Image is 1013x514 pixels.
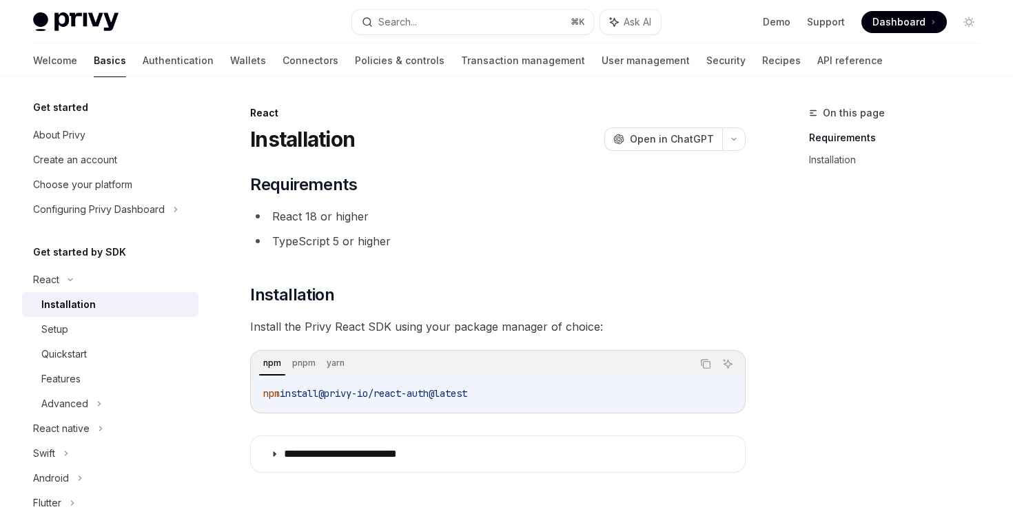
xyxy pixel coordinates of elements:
[22,123,198,147] a: About Privy
[33,271,59,288] div: React
[33,99,88,116] h5: Get started
[41,371,81,387] div: Features
[250,174,357,196] span: Requirements
[604,127,722,151] button: Open in ChatGPT
[630,132,714,146] span: Open in ChatGPT
[719,355,737,373] button: Ask AI
[22,292,198,317] a: Installation
[355,44,444,77] a: Policies & controls
[41,395,88,412] div: Advanced
[706,44,746,77] a: Security
[22,342,198,367] a: Quickstart
[33,201,165,218] div: Configuring Privy Dashboard
[41,321,68,338] div: Setup
[33,445,55,462] div: Swift
[250,127,355,152] h1: Installation
[697,355,715,373] button: Copy the contents from the code block
[602,44,690,77] a: User management
[230,44,266,77] a: Wallets
[250,232,746,251] li: TypeScript 5 or higher
[22,367,198,391] a: Features
[33,420,90,437] div: React native
[807,15,845,29] a: Support
[33,12,119,32] img: light logo
[762,44,801,77] a: Recipes
[763,15,790,29] a: Demo
[809,149,991,171] a: Installation
[461,44,585,77] a: Transaction management
[378,14,417,30] div: Search...
[823,105,885,121] span: On this page
[283,44,338,77] a: Connectors
[352,10,593,34] button: Search...⌘K
[817,44,883,77] a: API reference
[94,44,126,77] a: Basics
[600,10,661,34] button: Ask AI
[22,317,198,342] a: Setup
[318,387,467,400] span: @privy-io/react-auth@latest
[41,346,87,362] div: Quickstart
[263,387,280,400] span: npm
[33,152,117,168] div: Create an account
[280,387,318,400] span: install
[33,44,77,77] a: Welcome
[22,147,198,172] a: Create an account
[288,355,320,371] div: pnpm
[33,495,61,511] div: Flutter
[33,244,126,260] h5: Get started by SDK
[250,284,334,306] span: Installation
[41,296,96,313] div: Installation
[33,470,69,486] div: Android
[22,172,198,197] a: Choose your platform
[33,127,85,143] div: About Privy
[250,317,746,336] span: Install the Privy React SDK using your package manager of choice:
[624,15,651,29] span: Ask AI
[259,355,285,371] div: npm
[809,127,991,149] a: Requirements
[958,11,980,33] button: Toggle dark mode
[323,355,349,371] div: yarn
[33,176,132,193] div: Choose your platform
[250,106,746,120] div: React
[250,207,746,226] li: React 18 or higher
[861,11,947,33] a: Dashboard
[571,17,585,28] span: ⌘ K
[872,15,925,29] span: Dashboard
[143,44,214,77] a: Authentication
